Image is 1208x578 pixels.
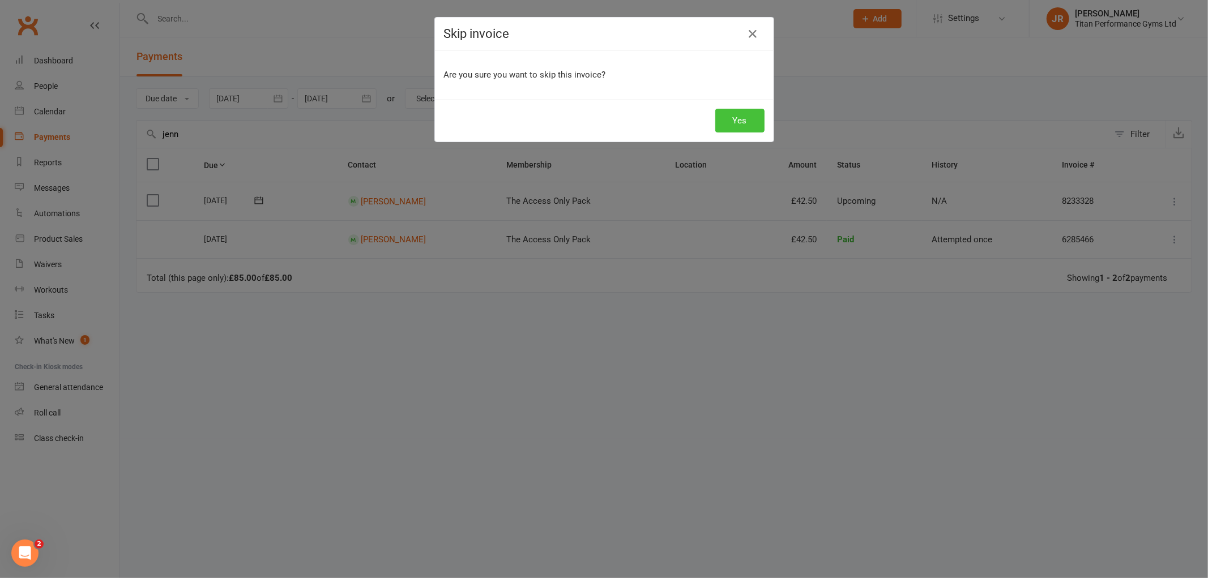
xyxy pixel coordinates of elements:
[444,70,606,80] span: Are you sure you want to skip this invoice?
[444,27,765,41] h4: Skip invoice
[35,540,44,549] span: 2
[715,109,765,132] button: Yes
[744,25,762,43] button: Close
[11,540,39,567] iframe: Intercom live chat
